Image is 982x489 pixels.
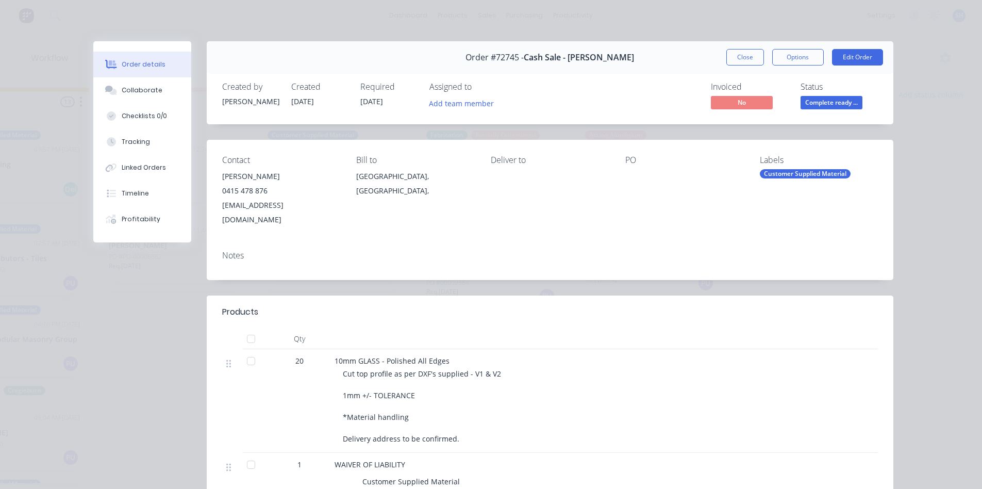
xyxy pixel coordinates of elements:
[291,82,348,92] div: Created
[122,215,160,224] div: Profitability
[429,96,500,110] button: Add team member
[122,189,149,198] div: Timeline
[93,129,191,155] button: Tracking
[335,460,405,469] span: WAIVER OF LIABILITY
[711,96,773,109] span: No
[222,82,279,92] div: Created by
[360,96,383,106] span: [DATE]
[760,155,878,165] div: Labels
[524,53,634,62] span: Cash Sale - [PERSON_NAME]
[343,369,501,444] span: Cut top profile as per DXF's supplied - V1 & V2 1mm +/- TOLERANCE *Material handling Delivery add...
[356,169,474,202] div: [GEOGRAPHIC_DATA], [GEOGRAPHIC_DATA],
[93,103,191,129] button: Checklists 0/0
[711,82,788,92] div: Invoiced
[356,169,474,198] div: [GEOGRAPHIC_DATA], [GEOGRAPHIC_DATA],
[222,306,258,318] div: Products
[122,86,162,95] div: Collaborate
[465,53,524,62] span: Order #72745 -
[222,169,340,227] div: [PERSON_NAME]0415 478 876[EMAIL_ADDRESS][DOMAIN_NAME]
[93,77,191,103] button: Collaborate
[93,181,191,206] button: Timeline
[832,49,883,66] button: Edit Order
[269,329,330,349] div: Qty
[360,82,417,92] div: Required
[222,184,340,198] div: 0415 478 876
[335,356,450,366] span: 10mm GLASS - Polished All Edges
[93,52,191,77] button: Order details
[801,82,878,92] div: Status
[222,251,878,260] div: Notes
[625,155,743,165] div: PO
[291,96,314,106] span: [DATE]
[801,96,862,111] button: Complete ready ...
[491,155,609,165] div: Deliver to
[122,60,165,69] div: Order details
[297,459,302,470] span: 1
[295,355,304,366] span: 20
[356,155,474,165] div: Bill to
[726,49,764,66] button: Close
[122,163,166,172] div: Linked Orders
[222,155,340,165] div: Contact
[93,206,191,232] button: Profitability
[423,96,499,110] button: Add team member
[122,111,167,121] div: Checklists 0/0
[222,198,340,227] div: [EMAIL_ADDRESS][DOMAIN_NAME]
[222,96,279,107] div: [PERSON_NAME]
[429,82,532,92] div: Assigned to
[772,49,824,66] button: Options
[801,96,862,109] span: Complete ready ...
[760,169,851,178] div: Customer Supplied Material
[222,169,340,184] div: [PERSON_NAME]
[93,155,191,181] button: Linked Orders
[122,137,150,146] div: Tracking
